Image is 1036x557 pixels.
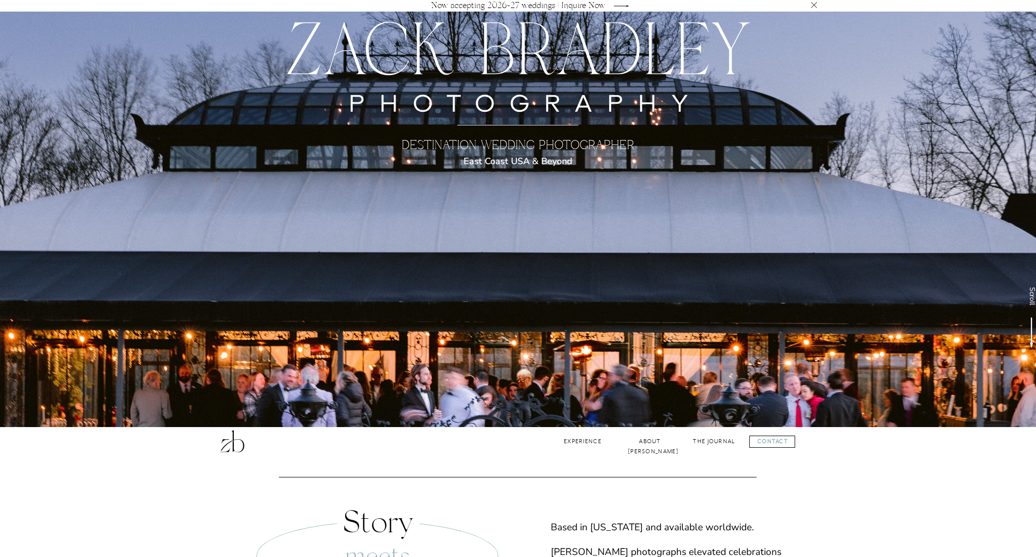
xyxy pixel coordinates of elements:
[692,437,736,446] a: The Journal
[438,156,598,169] p: East Coast USA & Beyond
[562,437,603,446] a: Experience
[232,508,523,542] p: Story
[366,138,670,156] h2: Destination Wedding Photographer
[426,2,610,10] a: Now accepting 2026-27 weddings | Inquire Now
[628,437,672,446] a: About [PERSON_NAME]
